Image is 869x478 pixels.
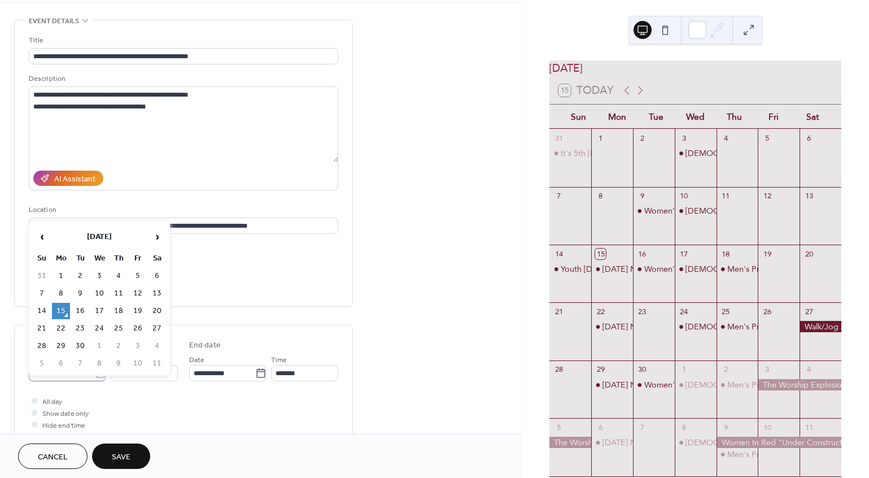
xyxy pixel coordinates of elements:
[554,307,564,317] div: 21
[149,225,165,248] span: ›
[549,147,591,159] div: It's 5th Sunday Wear TVAC TShirts or Christian Tshirts
[727,263,810,275] div: Men's Prayer via Zoom
[727,379,810,390] div: Men's Prayer via Zoom
[42,396,62,408] span: All day
[129,303,147,319] td: 19
[90,250,108,267] th: We
[804,364,814,375] div: 4
[595,422,605,432] div: 6
[637,105,676,129] div: Tue
[679,422,689,432] div: 8
[675,379,717,390] div: Bible Class
[71,320,89,337] td: 23
[637,364,647,375] div: 30
[33,338,51,354] td: 28
[591,263,633,275] div: Monday Night Prayer
[33,285,51,302] td: 7
[720,249,731,259] div: 18
[110,268,128,284] td: 4
[554,191,564,201] div: 7
[112,451,130,463] span: Save
[595,133,605,143] div: 1
[685,205,796,216] div: [DEMOGRAPHIC_DATA] Class
[644,263,739,275] div: Women's Prayer via Zoom
[33,355,51,372] td: 5
[727,449,810,460] div: Men's Prayer via Zoom
[52,285,70,302] td: 8
[42,420,85,432] span: Hide end time
[129,285,147,302] td: 12
[38,451,68,463] span: Cancel
[717,321,758,332] div: Men's Prayer via Zoom
[129,268,147,284] td: 5
[549,60,841,77] div: [DATE]
[71,303,89,319] td: 16
[717,379,758,390] div: Men's Prayer via Zoom
[762,422,772,432] div: 10
[800,321,841,332] div: Walk/Jog A Thon
[679,133,689,143] div: 3
[685,263,796,275] div: [DEMOGRAPHIC_DATA] Class
[549,437,591,448] div: The Worship Explosion Women's Retreat
[554,364,564,375] div: 28
[148,250,166,267] th: Sa
[90,285,108,302] td: 10
[148,320,166,337] td: 27
[595,249,605,259] div: 15
[71,250,89,267] th: Tu
[644,205,727,216] div: Women's Zoom Prayer
[271,354,287,366] span: Time
[637,191,647,201] div: 9
[561,147,851,159] div: It's 5th [DATE] Wear TVAC TShirts or [DEMOGRAPHIC_DATA][PERSON_NAME]
[602,321,676,332] div: [DATE] Night Prayer
[762,249,772,259] div: 19
[685,321,796,332] div: [DEMOGRAPHIC_DATA] Class
[804,191,814,201] div: 13
[52,338,70,354] td: 29
[675,263,717,275] div: Bible Class
[758,379,841,390] div: The Worship Explosion Women's Retreat
[90,303,108,319] td: 17
[762,307,772,317] div: 26
[52,303,70,319] td: 15
[679,307,689,317] div: 24
[52,250,70,267] th: Mo
[679,249,689,259] div: 17
[804,133,814,143] div: 6
[602,379,676,390] div: [DATE] Night Prayer
[679,191,689,201] div: 10
[189,354,204,366] span: Date
[717,263,758,275] div: Men's Prayer via Zoom
[720,133,731,143] div: 4
[42,408,89,420] span: Show date only
[129,355,147,372] td: 10
[148,303,166,319] td: 20
[148,268,166,284] td: 6
[633,263,675,275] div: Women's Prayer via Zoom
[637,422,647,432] div: 7
[110,285,128,302] td: 11
[71,355,89,372] td: 7
[189,340,221,351] div: End date
[685,147,796,159] div: [DEMOGRAPHIC_DATA] Class
[33,320,51,337] td: 21
[33,225,50,248] span: ‹
[52,225,147,249] th: [DATE]
[762,133,772,143] div: 5
[90,268,108,284] td: 3
[793,105,832,129] div: Sat
[675,437,717,448] div: Bible Class
[33,268,51,284] td: 31
[685,437,796,448] div: [DEMOGRAPHIC_DATA] Class
[110,303,128,319] td: 18
[754,105,793,129] div: Fri
[148,355,166,372] td: 11
[110,355,128,372] td: 9
[52,268,70,284] td: 1
[595,191,605,201] div: 8
[29,34,336,46] div: Title
[762,364,772,375] div: 3
[33,250,51,267] th: Su
[90,320,108,337] td: 24
[129,250,147,267] th: Fr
